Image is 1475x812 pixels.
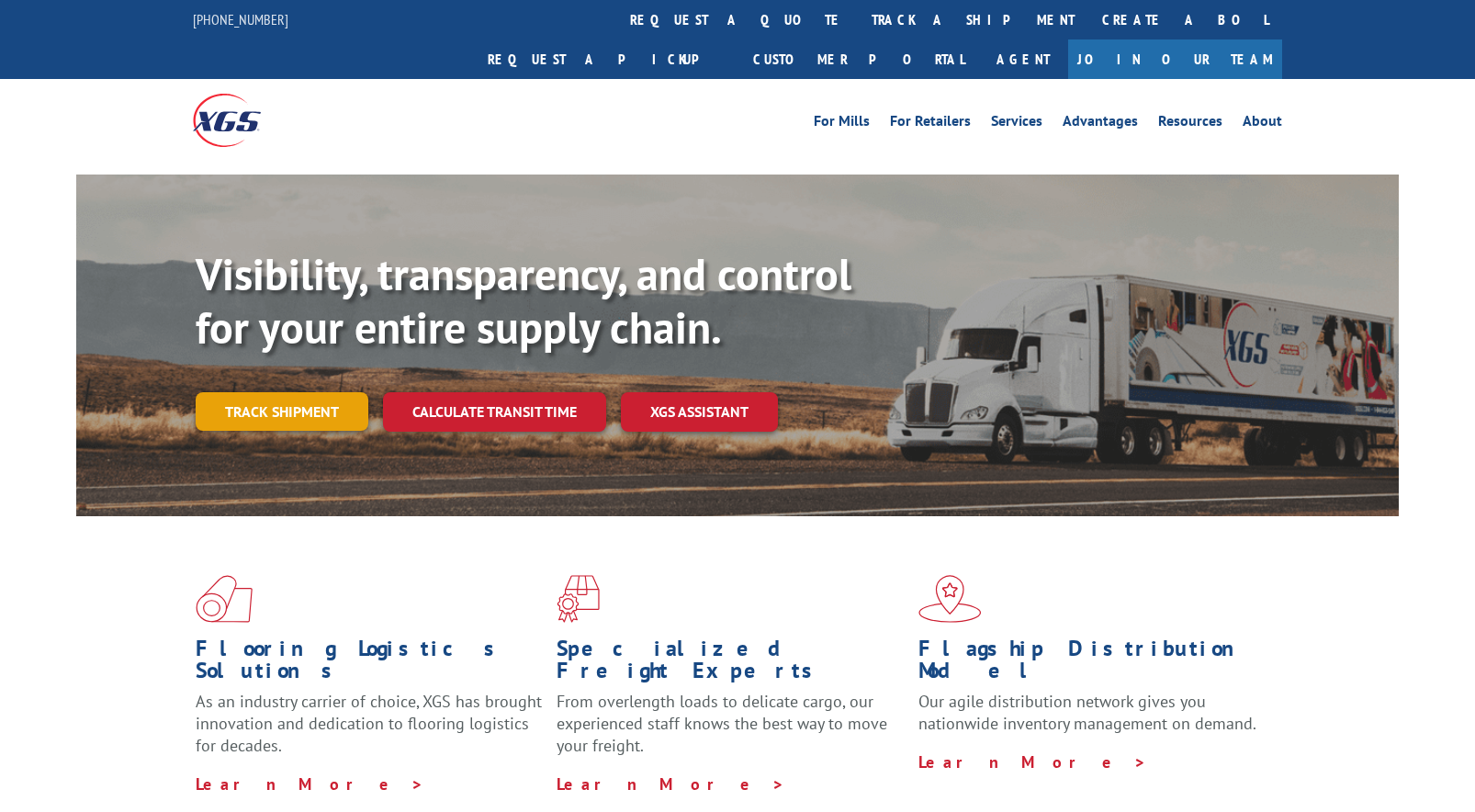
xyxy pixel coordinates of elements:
a: XGS ASSISTANT [621,392,778,432]
span: As an industry carrier of choice, XGS has brought innovation and dedication to flooring logistics... [196,691,542,756]
h1: Flagship Distribution Model [918,637,1266,691]
p: From overlength loads to delicate cargo, our experienced staff knows the best way to move your fr... [557,691,904,773]
a: Learn More > [557,773,785,795]
a: Calculate transit time [383,392,606,432]
a: For Mills [814,114,870,134]
a: Join Our Team [1068,39,1282,79]
a: Agent [978,39,1068,79]
a: Track shipment [196,392,368,431]
a: Request a pickup [474,39,739,79]
a: Learn More > [196,773,424,795]
span: Our agile distribution network gives you nationwide inventory management on demand. [918,691,1256,734]
a: Learn More > [918,751,1147,773]
a: Services [991,114,1042,134]
a: For Retailers [890,114,971,134]
a: About [1243,114,1282,134]
img: xgs-icon-total-supply-chain-intelligence-red [196,575,253,623]
a: Customer Portal [739,39,978,79]
a: Resources [1158,114,1222,134]
a: [PHONE_NUMBER] [193,10,288,28]
img: xgs-icon-focused-on-flooring-red [557,575,600,623]
h1: Flooring Logistics Solutions [196,637,543,691]
b: Visibility, transparency, and control for your entire supply chain. [196,245,851,355]
img: xgs-icon-flagship-distribution-model-red [918,575,982,623]
a: Advantages [1063,114,1138,134]
h1: Specialized Freight Experts [557,637,904,691]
